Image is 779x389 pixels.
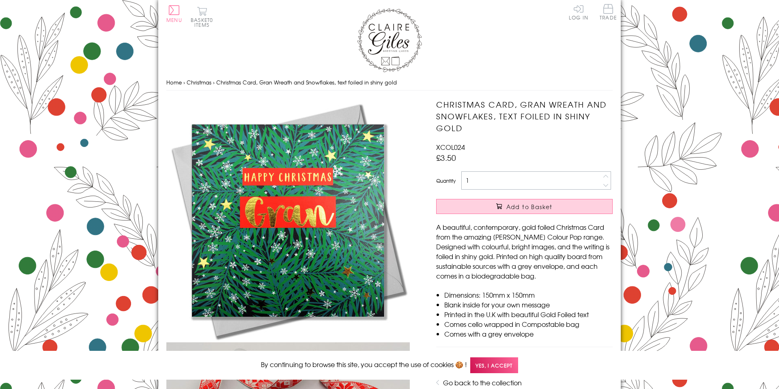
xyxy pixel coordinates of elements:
img: Claire Giles Greetings Cards [357,8,422,72]
li: Printed in the U.K with beautiful Gold Foiled text [444,309,613,319]
nav: breadcrumbs [166,74,613,91]
a: Christmas [187,78,211,86]
li: Dimensions: 150mm x 150mm [444,290,613,300]
span: Add to Basket [506,203,553,211]
label: Quantity [436,177,456,184]
span: 0 items [194,16,213,28]
img: Christmas Card, Gran Wreath and Snowflakes, text foiled in shiny gold [166,99,410,342]
a: Go back to the collection [443,378,522,387]
li: Comes with a grey envelope [444,329,613,339]
span: › [183,78,185,86]
a: Log In [569,4,588,20]
h1: Christmas Card, Gran Wreath and Snowflakes, text foiled in shiny gold [436,99,613,134]
li: Blank inside for your own message [444,300,613,309]
span: £3.50 [436,152,456,163]
p: A beautiful, contemporary, gold foiled Christmas Card from the amazing [PERSON_NAME] Colour Pop r... [436,222,613,281]
span: XCOL024 [436,142,465,152]
span: Yes, I accept [470,357,518,373]
span: Trade [600,4,617,20]
button: Basket0 items [191,6,213,27]
a: Home [166,78,182,86]
span: Menu [166,16,182,24]
span: Christmas Card, Gran Wreath and Snowflakes, text foiled in shiny gold [216,78,397,86]
button: Add to Basket [436,199,613,214]
span: › [213,78,215,86]
li: Comes cello wrapped in Compostable bag [444,319,613,329]
a: Trade [600,4,617,22]
button: Menu [166,5,182,22]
